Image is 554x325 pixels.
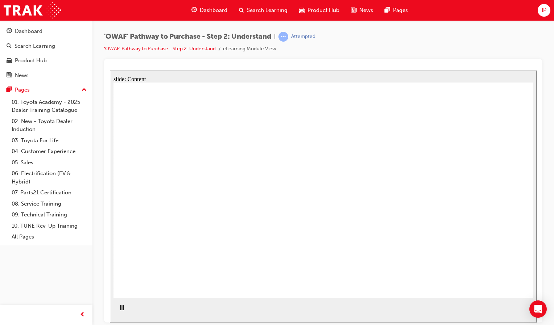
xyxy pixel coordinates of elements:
div: Attempted [291,33,315,40]
span: Search Learning [247,6,288,14]
button: Pages [3,83,90,97]
span: news-icon [351,6,356,15]
div: playback controls [4,228,16,252]
span: guage-icon [191,6,197,15]
a: car-iconProduct Hub [293,3,345,18]
span: News [359,6,373,14]
a: pages-iconPages [379,3,414,18]
span: pages-icon [7,87,12,93]
div: Product Hub [15,56,47,65]
a: 06. Electrification (EV & Hybrid) [9,168,90,187]
button: Pause (Ctrl+Alt+P) [4,234,16,246]
div: Pages [15,86,30,94]
a: 03. Toyota For Life [9,135,90,146]
a: 09. Technical Training [9,209,90,220]
span: | [274,33,276,41]
a: Product Hub [3,54,90,67]
span: news-icon [7,72,12,79]
a: 04. Customer Experience [9,146,90,157]
span: Pages [393,6,408,14]
a: All Pages [9,231,90,242]
div: News [15,71,29,80]
a: 05. Sales [9,157,90,168]
a: 10. TUNE Rev-Up Training [9,220,90,232]
span: guage-icon [7,28,12,35]
a: 07. Parts21 Certification [9,187,90,198]
button: DashboardSearch LearningProduct HubNews [3,23,90,83]
span: Product Hub [307,6,339,14]
span: pages-icon [385,6,390,15]
div: Dashboard [15,27,42,35]
span: search-icon [7,43,12,50]
span: search-icon [239,6,244,15]
a: 08. Service Training [9,198,90,210]
button: IP [538,4,550,17]
span: car-icon [7,58,12,64]
span: learningRecordVerb_ATTEMPT-icon [278,32,288,42]
a: Search Learning [3,39,90,53]
a: 'OWAF' Pathway to Purchase - Step 2: Understand [104,46,216,52]
a: 02. New - Toyota Dealer Induction [9,116,90,135]
span: prev-icon [80,311,85,320]
a: News [3,69,90,82]
a: guage-iconDashboard [186,3,233,18]
li: eLearning Module View [223,45,276,53]
a: Dashboard [3,25,90,38]
div: Open Intercom Messenger [529,300,547,318]
span: 'OWAF' Pathway to Purchase - Step 2: Understand [104,33,271,41]
div: Search Learning [15,42,55,50]
span: IP [542,6,546,14]
img: Trak [4,2,61,18]
a: 01. Toyota Academy - 2025 Dealer Training Catalogue [9,97,90,116]
a: search-iconSearch Learning [233,3,293,18]
span: car-icon [299,6,305,15]
span: Dashboard [200,6,227,14]
span: up-icon [82,85,87,95]
a: news-iconNews [345,3,379,18]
